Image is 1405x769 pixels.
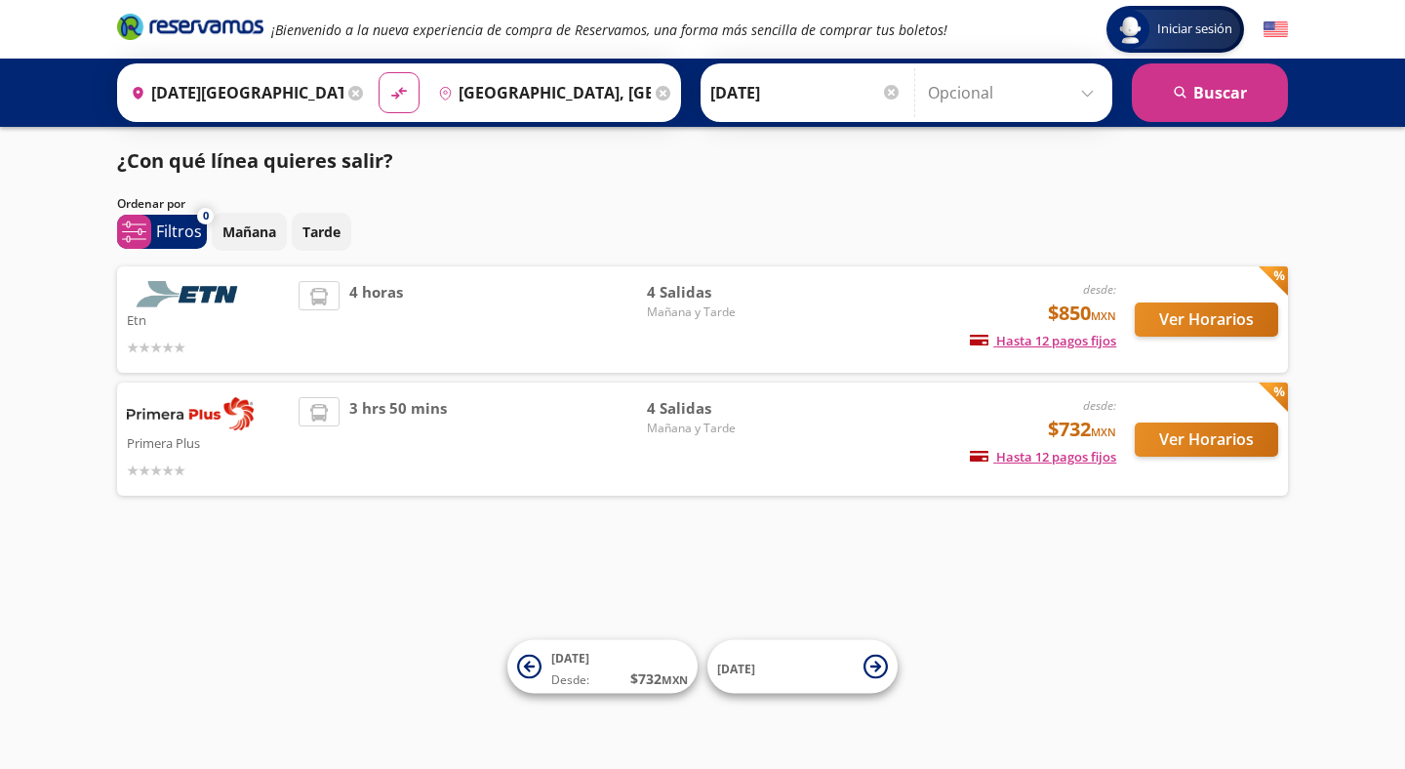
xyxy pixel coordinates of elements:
p: Primera Plus [127,430,289,454]
button: 0Filtros [117,215,207,249]
span: Mañana y Tarde [647,420,783,437]
p: Etn [127,307,289,331]
button: [DATE] [707,640,898,694]
span: $850 [1048,299,1116,328]
span: 0 [203,208,209,224]
small: MXN [662,672,688,687]
input: Opcional [928,68,1103,117]
img: Primera Plus [127,397,254,430]
span: 4 Salidas [647,281,783,304]
span: Iniciar sesión [1149,20,1240,39]
span: $ 732 [630,668,688,689]
button: Ver Horarios [1135,423,1278,457]
span: $732 [1048,415,1116,444]
button: English [1264,18,1288,42]
button: Mañana [212,213,287,251]
span: 4 Salidas [647,397,783,420]
button: Buscar [1132,63,1288,122]
span: [DATE] [717,660,755,676]
span: 4 horas [349,281,403,358]
i: Brand Logo [117,12,263,41]
button: Tarde [292,213,351,251]
small: MXN [1091,425,1116,439]
input: Buscar Origen [123,68,343,117]
span: [DATE] [551,650,589,667]
em: desde: [1083,281,1116,298]
input: Elegir Fecha [710,68,902,117]
p: Tarde [302,222,341,242]
button: Ver Horarios [1135,303,1278,337]
small: MXN [1091,308,1116,323]
p: Filtros [156,220,202,243]
em: desde: [1083,397,1116,414]
span: Hasta 12 pagos fijos [970,332,1116,349]
em: ¡Bienvenido a la nueva experiencia de compra de Reservamos, una forma más sencilla de comprar tus... [271,20,947,39]
span: Hasta 12 pagos fijos [970,448,1116,465]
img: Etn [127,281,254,307]
a: Brand Logo [117,12,263,47]
span: Mañana y Tarde [647,304,783,321]
button: [DATE]Desde:$732MXN [507,640,698,694]
span: Desde: [551,671,589,689]
p: Ordenar por [117,195,185,213]
input: Buscar Destino [430,68,651,117]
p: Mañana [222,222,276,242]
p: ¿Con qué línea quieres salir? [117,146,393,176]
span: 3 hrs 50 mins [349,397,447,481]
